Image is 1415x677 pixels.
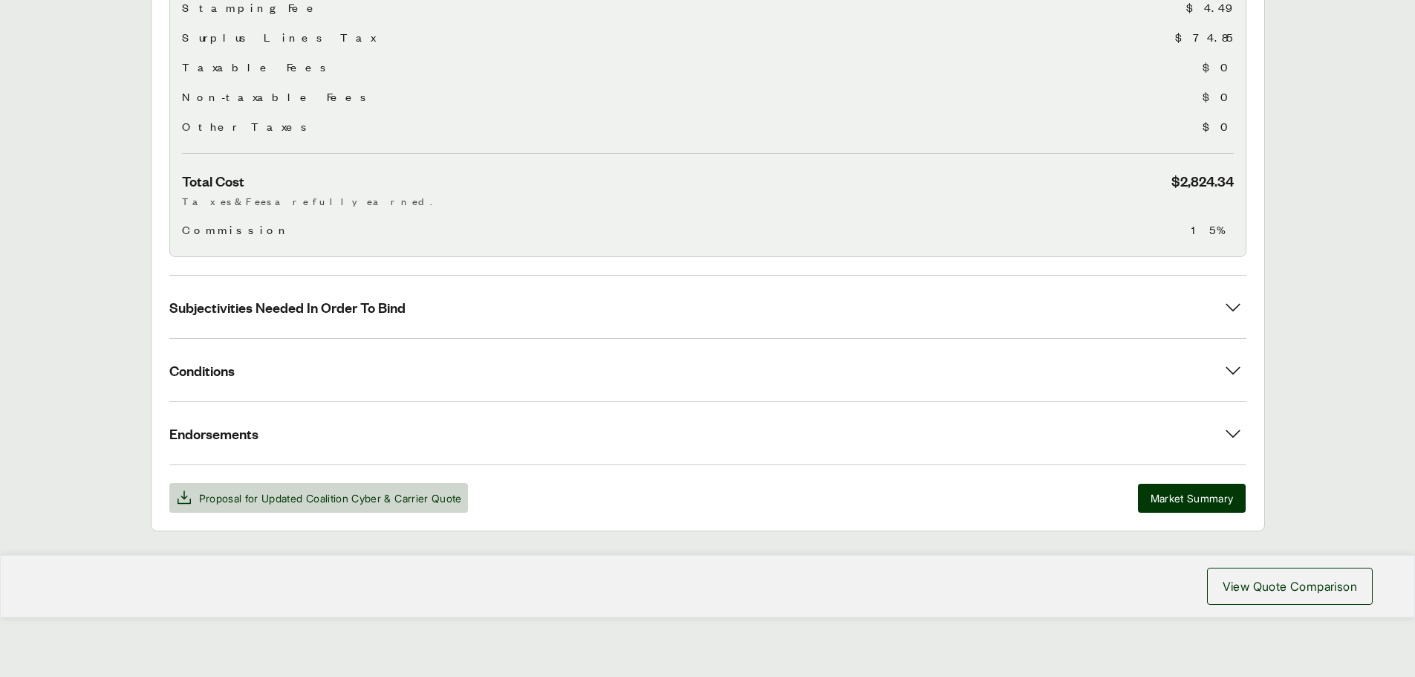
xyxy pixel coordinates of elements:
[182,28,375,46] span: Surplus Lines Tax
[169,483,468,513] button: Proposal for Updated Coalition Cyber & Carrier Quote
[1223,577,1357,595] span: View Quote Comparison
[169,276,1246,338] button: Subjectivities Needed In Order To Bind
[261,492,381,505] span: Updated Coalition Cyber
[1203,117,1234,135] span: $0
[199,490,462,506] span: Proposal for
[169,339,1246,401] button: Conditions
[169,361,235,380] span: Conditions
[1151,490,1234,506] span: Market Summary
[169,424,258,443] span: Endorsements
[169,298,406,317] span: Subjectivities Needed In Order To Bind
[1203,58,1234,76] span: $0
[169,402,1246,464] button: Endorsements
[182,58,332,76] span: Taxable Fees
[1138,484,1246,513] button: Market Summary
[1191,221,1234,239] span: 15%
[182,193,1234,209] p: Taxes & Fees are fully earned.
[182,221,291,239] span: Commission
[182,172,244,190] span: Total Cost
[182,117,313,135] span: Other Taxes
[1207,568,1373,605] button: View Quote Comparison
[1175,28,1234,46] span: $74.85
[1203,88,1234,106] span: $0
[1171,172,1234,190] span: $2,824.34
[182,88,372,106] span: Non-taxable Fees
[384,492,461,505] span: & Carrier Quote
